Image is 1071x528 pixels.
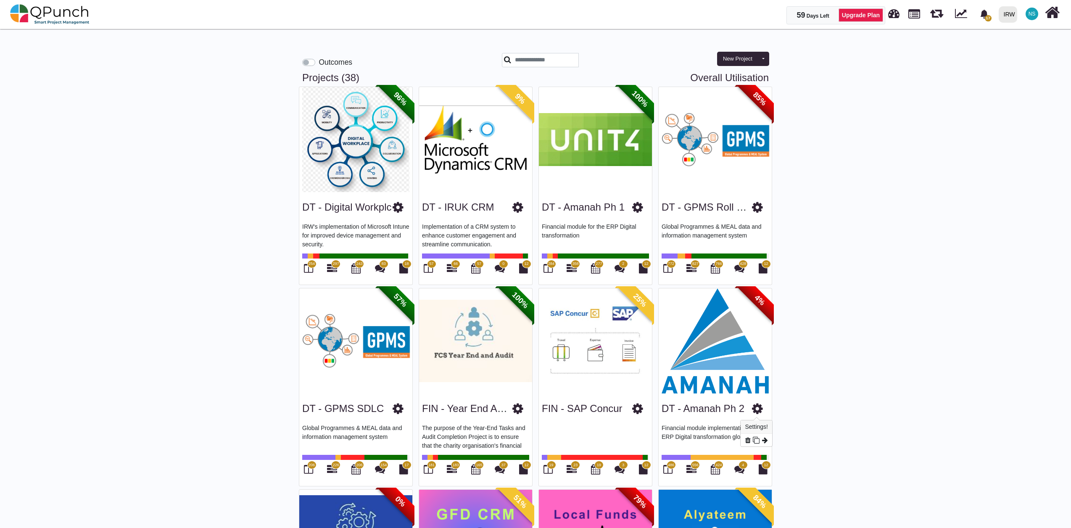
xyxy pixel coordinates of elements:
[764,261,768,267] span: 12
[495,464,505,474] i: Punch Discussions
[567,467,577,474] a: 23
[447,263,457,273] i: Gantt
[471,263,480,273] i: Calendar
[333,261,339,267] span: 297
[995,0,1021,28] a: IRW
[759,263,768,273] i: Document Library
[543,263,553,273] i: Board
[476,462,482,468] span: 165
[644,261,648,267] span: 12
[736,478,783,525] span: 84%
[717,52,758,66] button: New Project
[567,267,577,273] a: 358
[454,261,458,267] span: 66
[734,263,744,273] i: Punch Discussions
[745,437,751,444] i: Delete
[501,462,506,468] span: 37
[622,261,624,267] span: 2
[424,263,433,273] i: Board
[10,2,90,27] img: qpunch-sp.fa6292f.png
[951,0,975,28] div: Dynamic Report
[736,76,783,122] span: 85%
[573,462,578,468] span: 23
[542,222,649,248] p: Financial module for the ERP Digital transformation
[622,462,624,468] span: 3
[797,11,805,19] span: 59
[639,263,648,273] i: Document Library
[519,263,528,273] i: Document Library
[422,424,529,449] p: The purpose of the Year-End Tasks and Audit Completion Project is to ensure that the charity orga...
[1029,11,1036,16] span: NS
[453,462,459,468] span: 183
[375,464,385,474] i: Punch Discussions
[663,263,673,273] i: Board
[302,201,391,214] h3: DT - Digital Workplc
[375,263,385,273] i: Punch Discussions
[617,478,663,525] span: 79%
[1045,5,1060,21] i: Home
[304,464,313,474] i: Board
[662,403,744,414] a: DT - Amanah Ph 2
[977,6,992,21] div: Notification
[686,263,696,273] i: Gantt
[662,201,753,213] a: DT - GPMS Roll out
[422,403,513,414] a: FIN - Year End Audit
[668,462,674,468] span: 486
[327,267,337,273] a: 297
[692,261,699,267] span: 827
[327,467,337,474] a: 226
[740,261,746,267] span: 428
[567,464,577,474] i: Gantt
[471,464,480,474] i: Calendar
[429,261,433,267] span: 57
[715,462,722,468] span: 424
[639,464,648,474] i: Document Library
[543,464,553,474] i: Board
[742,462,744,468] span: 4
[711,464,720,474] i: Calendar
[356,261,362,267] span: 243
[686,467,696,474] a: 556
[591,464,600,474] i: Calendar
[502,261,504,267] span: 0
[524,462,528,468] span: 12
[497,478,543,525] span: 51%
[762,437,768,444] i: More Settings
[422,222,529,248] p: Implementation of a CRM system to enhance customer engagement and streamline communication.
[377,478,424,525] span: 0%
[377,277,424,324] span: 57%
[497,76,543,122] span: 9%
[548,261,554,267] span: 284
[422,403,512,415] h3: FIN - Year End Audit
[980,10,989,18] svg: bell fill
[617,277,663,324] span: 25%
[975,0,995,27] a: bell fill17
[692,462,699,468] span: 556
[662,222,769,248] p: Global Programmes & MEAL data and information management system
[596,261,602,267] span: 277
[399,263,408,273] i: Document Library
[422,201,494,213] a: DT - IRUK CRM
[668,261,674,267] span: 772
[380,462,387,468] span: 154
[428,462,435,468] span: 181
[615,464,625,474] i: Punch Discussions
[617,76,663,122] span: 100%
[591,263,600,273] i: Calendar
[597,462,601,468] span: 19
[1026,8,1038,20] span: Nadeem Sheikh
[319,57,352,68] label: Outcomes
[399,464,408,474] i: Document Library
[447,267,457,273] a: 66
[333,462,339,468] span: 226
[304,263,313,273] i: Board
[447,464,457,474] i: Gantt
[663,464,673,474] i: Board
[686,464,696,474] i: Gantt
[302,403,384,414] a: DT - GPMS SDLC
[734,464,744,474] i: Punch Discussions
[615,263,625,273] i: Punch Discussions
[309,261,315,267] span: 254
[741,420,772,434] h3: Settings!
